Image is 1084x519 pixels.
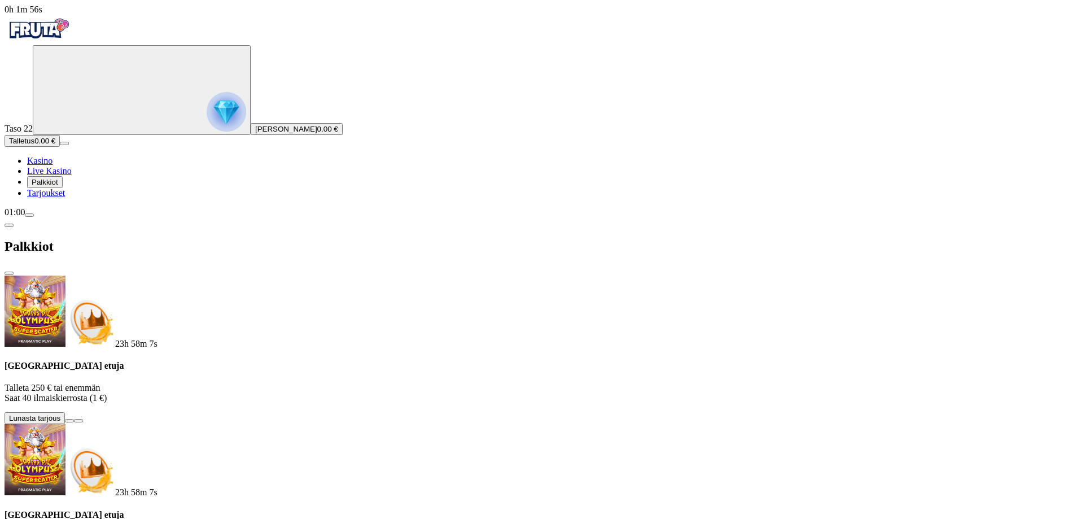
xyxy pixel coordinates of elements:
[27,188,65,198] span: Tarjoukset
[255,125,317,133] span: [PERSON_NAME]
[5,15,1079,198] nav: Primary
[27,156,53,165] a: diamond iconKasino
[27,188,65,198] a: gift-inverted iconTarjoukset
[207,92,246,132] img: reward progress
[27,166,72,176] span: Live Kasino
[27,176,63,188] button: reward iconPalkkiot
[317,125,338,133] span: 0.00 €
[65,297,115,347] img: Deposit bonus icon
[5,5,42,14] span: user session time
[9,414,60,422] span: Lunasta tarjous
[5,424,65,495] img: Gates of Olympus Super Scatter
[115,339,158,348] span: countdown
[33,45,251,135] button: reward progress
[25,213,34,217] button: menu
[34,137,55,145] span: 0.00 €
[74,419,83,422] button: info
[251,123,343,135] button: [PERSON_NAME]0.00 €
[5,224,14,227] button: chevron-left icon
[27,156,53,165] span: Kasino
[60,142,69,145] button: menu
[5,412,65,424] button: Lunasta tarjous
[5,15,72,43] img: Fruta
[5,239,1079,254] h2: Palkkiot
[27,166,72,176] a: poker-chip iconLive Kasino
[5,383,1079,403] p: Talleta 250 € tai enemmän Saat 40 ilmaiskierrosta (1 €)
[5,135,60,147] button: Talletusplus icon0.00 €
[9,137,34,145] span: Talletus
[65,446,115,495] img: Deposit bonus icon
[32,178,58,186] span: Palkkiot
[5,207,25,217] span: 01:00
[5,276,65,347] img: Gates of Olympus Super Scatter
[115,487,158,497] span: countdown
[5,124,33,133] span: Taso 22
[5,272,14,275] button: close
[5,35,72,45] a: Fruta
[5,361,1079,371] h4: [GEOGRAPHIC_DATA] etuja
